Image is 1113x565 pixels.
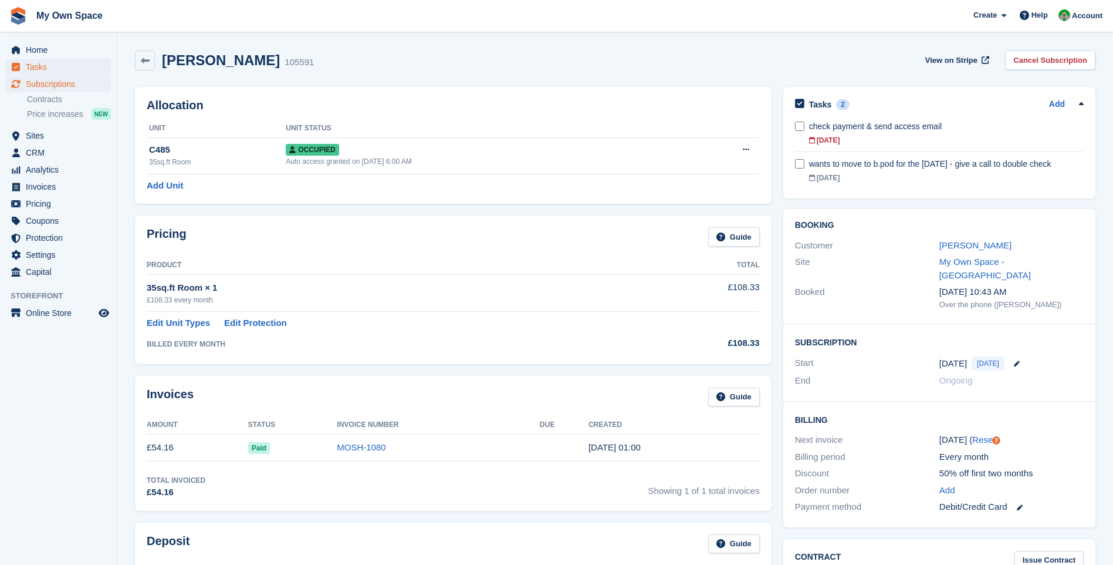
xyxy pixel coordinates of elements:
div: Site [795,255,939,282]
span: Ongoing [939,375,973,385]
div: 2 [836,99,850,110]
a: [PERSON_NAME] [939,240,1011,250]
a: menu [6,179,111,195]
a: My Own Space - [GEOGRAPHIC_DATA] [939,257,1031,280]
span: Paid [248,442,270,454]
a: menu [6,162,111,178]
a: menu [6,42,111,58]
span: CRM [26,144,96,161]
div: £108.33 [646,337,759,350]
th: Product [147,256,646,275]
a: Guide [708,227,760,247]
a: My Own Space [32,6,107,25]
div: [DATE] ( ) [939,433,1084,447]
a: Contracts [27,94,111,105]
span: Coupons [26,213,96,229]
a: menu [6,76,111,92]
h2: Pricing [147,227,187,247]
a: menu [6,196,111,212]
time: 2025-09-03 00:00:00 UTC [939,357,967,371]
div: [DATE] [809,173,1084,183]
div: Customer [795,239,939,253]
div: Payment method [795,500,939,514]
time: 2025-09-03 00:00:44 UTC [588,442,641,452]
th: Unit [147,119,286,138]
a: menu [6,305,111,321]
div: Booked [795,285,939,310]
span: View on Stripe [925,55,977,66]
span: Subscriptions [26,76,96,92]
span: Settings [26,247,96,263]
a: Guide [708,388,760,407]
a: menu [6,59,111,75]
span: Price increases [27,109,83,120]
a: check payment & send access email [DATE] [809,115,1084,152]
h2: Tasks [809,99,832,110]
span: Create [973,9,997,21]
span: Account [1072,10,1102,22]
img: stora-icon-8386f47178a22dfd0bd8f6a31ec36ba5ce8667c1dd55bd0f319d3a0aa187defe.svg [9,7,27,25]
a: menu [6,264,111,280]
div: 105591 [285,56,314,69]
a: Edit Protection [224,317,287,330]
h2: Booking [795,221,1084,230]
span: Home [26,42,96,58]
div: Order number [795,484,939,497]
span: Showing 1 of 1 total invoices [648,475,760,499]
span: Help [1031,9,1048,21]
div: wants to move to b.pod for the [DATE] - give a call to double check [809,158,1084,170]
div: £54.16 [147,486,205,499]
a: MOSH-1080 [337,442,385,452]
a: menu [6,127,111,144]
span: Protection [26,230,96,246]
a: Edit Unit Types [147,317,210,330]
div: C485 [149,143,286,157]
div: £108.33 every month [147,295,646,305]
a: Price increases NEW [27,107,111,120]
div: Discount [795,467,939,480]
span: Storefront [11,290,117,302]
div: Total Invoiced [147,475,205,486]
th: Invoice Number [337,416,540,435]
a: Guide [708,534,760,554]
a: View on Stripe [921,51,992,70]
div: Start [795,357,939,371]
a: Add [939,484,955,497]
span: Tasks [26,59,96,75]
span: Analytics [26,162,96,178]
th: Status [248,416,337,435]
div: End [795,374,939,388]
h2: Deposit [147,534,190,554]
h2: Invoices [147,388,194,407]
div: 35sq.ft Room [149,157,286,167]
div: Auto access granted on [DATE] 6:00 AM [286,156,682,167]
span: Invoices [26,179,96,195]
h2: Billing [795,413,1084,425]
div: BILLED EVERY MONTH [147,339,646,349]
a: Preview store [97,306,111,320]
h2: Subscription [795,336,1084,348]
img: Paula Harris [1058,9,1070,21]
div: Tooltip anchor [991,435,1002,446]
a: menu [6,247,111,263]
div: Over the phone ([PERSON_NAME]) [939,299,1084,311]
span: Occupied [286,144,339,156]
span: Capital [26,264,96,280]
th: Due [540,416,588,435]
div: check payment & send access email [809,120,1084,133]
th: Amount [147,416,248,435]
a: Add [1049,98,1065,112]
a: Reset [972,435,995,445]
div: NEW [92,108,111,120]
span: Online Store [26,305,96,321]
td: £108.33 [646,274,759,311]
a: Cancel Subscription [1005,51,1095,70]
div: [DATE] [809,135,1084,146]
a: Add Unit [147,179,183,193]
div: [DATE] 10:43 AM [939,285,1084,299]
a: menu [6,144,111,161]
td: £54.16 [147,435,248,461]
div: 35sq.ft Room × 1 [147,281,646,295]
h2: [PERSON_NAME] [162,52,280,68]
div: Debit/Credit Card [939,500,1084,514]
